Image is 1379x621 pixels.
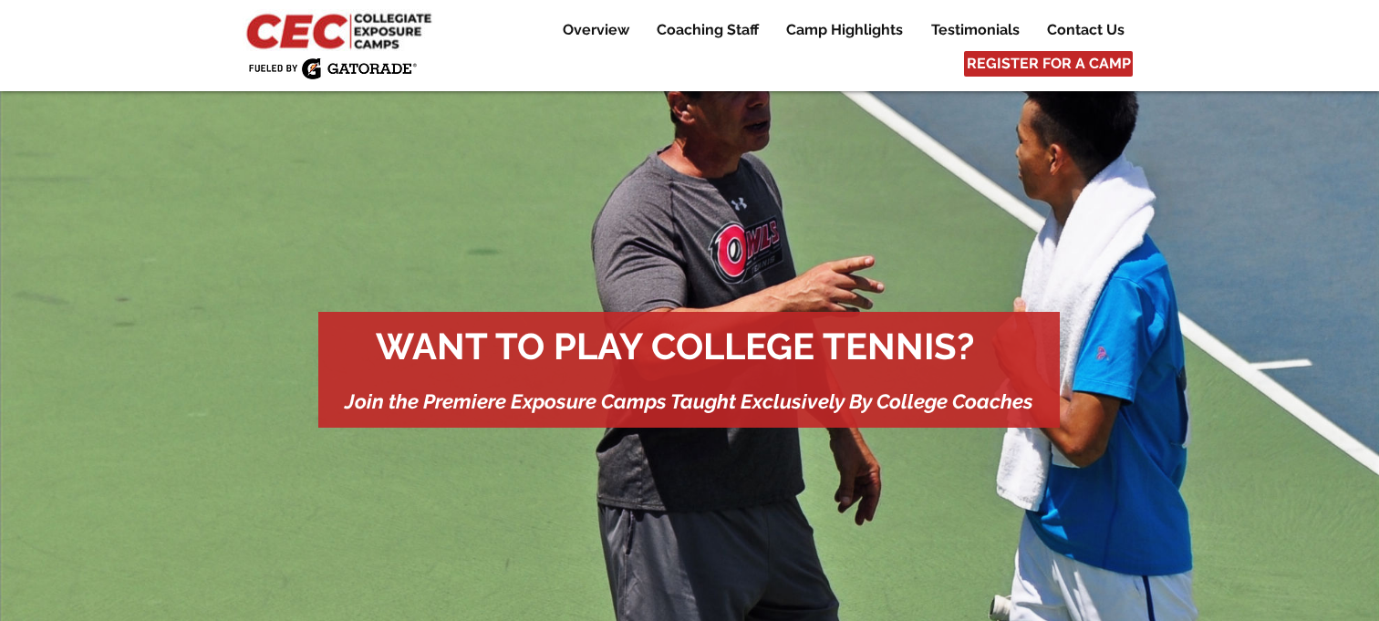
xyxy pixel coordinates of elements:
[534,19,1137,41] nav: Site
[243,9,440,51] img: CEC Logo Primary_edited.jpg
[648,19,768,41] p: Coaching Staff
[964,51,1133,77] a: REGISTER FOR A CAMP
[772,19,917,41] a: Camp Highlights
[345,389,1033,413] span: Join the Premiere Exposure Camps Taught Exclusively By College Coaches
[248,57,417,79] img: Fueled by Gatorade.png
[643,19,772,41] a: Coaching Staff
[777,19,912,41] p: Camp Highlights
[376,325,974,367] span: WANT TO PLAY COLLEGE TENNIS?
[1033,19,1137,41] a: Contact Us
[918,19,1032,41] a: Testimonials
[1038,19,1134,41] p: Contact Us
[554,19,638,41] p: Overview
[922,19,1029,41] p: Testimonials
[967,54,1131,74] span: REGISTER FOR A CAMP
[549,19,642,41] a: Overview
